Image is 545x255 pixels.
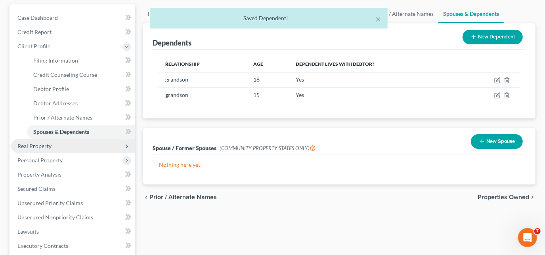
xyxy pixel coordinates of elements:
[27,68,135,82] a: Credit Counseling Course
[17,157,63,164] span: Personal Property
[11,225,135,239] a: Lawsuits
[27,53,135,68] a: Filing Information
[159,72,247,87] td: grandson
[17,202,35,207] span: Home
[16,108,132,116] div: We typically reply in a few hours
[33,114,92,121] span: Prior / Alternate Names
[53,182,105,214] button: Messages
[33,100,78,107] span: Debtor Addresses
[143,4,197,23] a: Filing Information
[478,194,535,200] button: Properties Owned chevron_right
[16,135,64,143] span: Search for help
[33,86,69,92] span: Debtor Profile
[159,56,247,72] th: Relationship
[16,56,143,70] p: Hi there!
[8,93,151,123] div: Send us a messageWe typically reply in a few hours
[85,13,101,29] img: Profile image for Emma
[149,194,217,200] span: Prior / Alternate Names
[153,38,191,48] div: Dependents
[16,17,69,25] img: logo
[17,214,93,221] span: Unsecured Nonpriority Claims
[126,202,138,207] span: Help
[16,176,133,184] div: Attorney's Disclosure of Compensation
[27,96,135,110] a: Debtor Addresses
[289,72,460,87] td: Yes
[27,125,135,139] a: Spouses & Dependents
[271,4,316,23] a: Debtor Profile
[159,161,520,169] p: Nothing here yet!
[534,228,541,234] span: 7
[153,145,216,151] span: Spouse / Former Spouses
[471,134,523,149] button: New Spouse
[17,228,39,235] span: Lawsuits
[11,210,135,225] a: Unsecured Nonpriority Claims
[16,153,133,169] div: Statement of Financial Affairs - Payments Made in the Last 90 days
[17,200,83,206] span: Unsecured Priority Claims
[220,145,316,151] span: (COMMUNITY PROPERTY STATES ONLY)
[11,239,135,253] a: Executory Contracts
[100,13,116,29] img: Profile image for James
[16,70,143,83] p: How can we help?
[438,4,504,23] a: Spouses & Dependents
[27,110,135,125] a: Prior / Alternate Names
[247,72,290,87] td: 18
[478,194,529,200] span: Properties Owned
[17,43,50,49] span: Client Profile
[289,88,460,103] td: Yes
[11,131,147,147] button: Search for help
[197,4,271,23] a: Credit Counseling Course
[529,194,535,200] i: chevron_right
[11,182,135,196] a: Secured Claims
[463,30,523,44] button: New Dependent
[106,182,159,214] button: Help
[115,13,131,29] img: Profile image for Lindsey
[17,185,55,192] span: Secured Claims
[518,228,537,247] iframe: Intercom live chat
[143,194,217,200] button: chevron_left Prior / Alternate Names
[17,143,52,149] span: Real Property
[11,196,135,210] a: Unsecured Priority Claims
[143,194,149,200] i: chevron_left
[66,202,93,207] span: Messages
[11,173,147,187] div: Attorney's Disclosure of Compensation
[11,150,147,173] div: Statement of Financial Affairs - Payments Made in the Last 90 days
[376,14,381,24] button: ×
[156,14,381,22] div: Saved Dependent!
[247,88,290,103] td: 15
[136,13,151,27] div: Close
[17,171,61,178] span: Property Analysis
[159,88,247,103] td: grandson
[33,128,89,135] span: Spouses & Dependents
[17,29,52,35] span: Credit Report
[11,167,135,182] a: Property Analysis
[16,100,132,108] div: Send us a message
[289,56,460,72] th: Dependent lives with debtor?
[27,82,135,96] a: Debtor Profile
[316,4,370,23] a: Debtor Addresses
[33,71,97,78] span: Credit Counseling Course
[370,4,438,23] a: Prior / Alternate Names
[247,56,290,72] th: Age
[17,242,68,249] span: Executory Contracts
[33,57,78,64] span: Filing Information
